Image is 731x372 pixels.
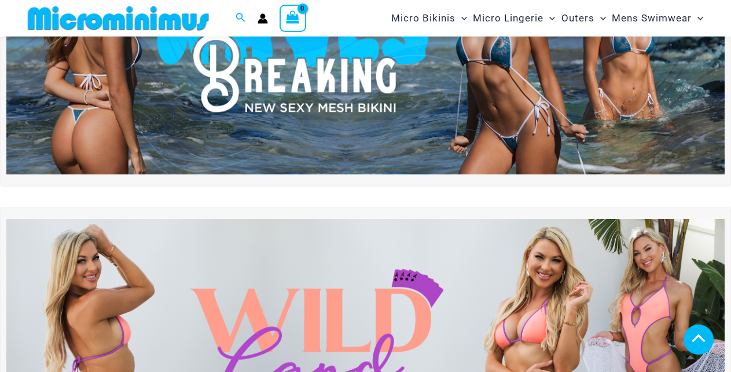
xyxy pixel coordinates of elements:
[23,5,214,31] img: MM SHOP LOGO FLAT
[473,12,543,24] font: Micro Lingerie
[561,12,594,24] font: Outers
[388,3,470,33] a: Micro BikinisMenu ToggleMenu Toggle
[559,3,609,33] a: OutersMenu ToggleMenu Toggle
[470,3,558,33] a: Micro LingerieMenu ToggleMenu Toggle
[236,11,246,25] a: Search icon link
[387,2,708,35] nav: Site Navigation
[543,3,555,33] span: Menu Toggle
[594,3,606,33] span: Menu Toggle
[612,12,692,24] font: Mens Swimwear
[391,12,456,24] font: Micro Bikinis
[456,3,467,33] span: Menu Toggle
[609,3,706,33] a: Mens SwimwearMenu ToggleMenu Toggle
[692,3,703,33] span: Menu Toggle
[280,5,306,31] a: View Shopping Cart, empty
[258,13,268,24] a: Account icon link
